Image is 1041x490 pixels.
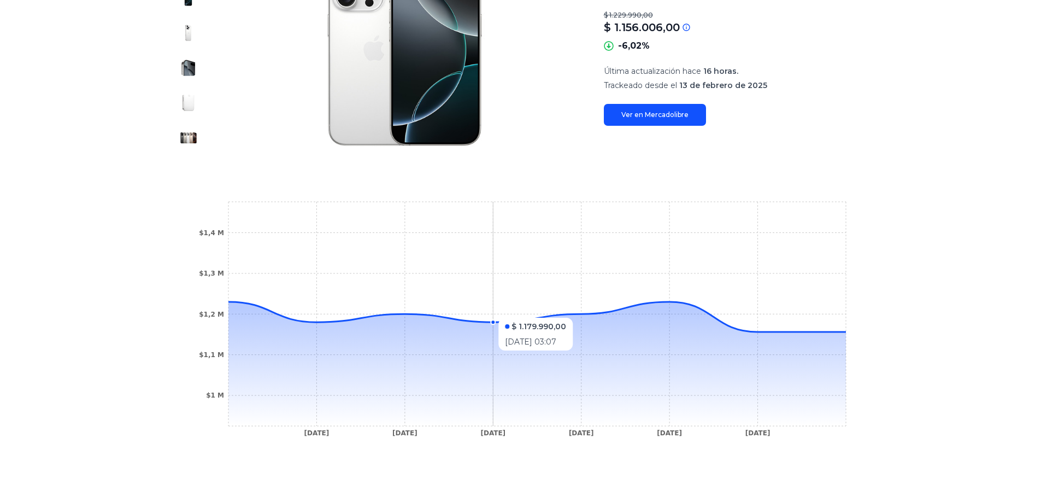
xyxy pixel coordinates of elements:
[604,80,677,90] font: Trackeado desde el
[745,429,770,437] tspan: [DATE]
[604,11,653,19] font: $ 1.229.990,00
[568,429,593,437] tspan: [DATE]
[304,429,329,437] tspan: [DATE]
[480,429,505,437] tspan: [DATE]
[180,94,197,112] img: Apple iPhone 16 Pro (128 Gb) - Titanio Blanco - Distribuidor Autorizado
[392,429,417,437] tspan: [DATE]
[180,59,197,77] img: Apple iPhone 16 Pro (128 Gb) - Titanio Blanco - Distribuidor Autorizado
[604,66,701,76] font: Última actualización hace
[604,104,706,126] a: Ver en Mercadolibre
[703,66,738,76] font: 16 horas.
[199,351,224,359] tspan: $1,1 M
[199,229,224,237] tspan: $1,4 M
[621,110,689,119] font: Ver en Mercadolibre
[657,429,682,437] tspan: [DATE]
[199,311,224,318] tspan: $1,2 M
[199,270,224,277] tspan: $1,3 M
[618,40,650,51] font: -6,02%
[180,129,197,147] img: Apple iPhone 16 Pro (128 Gb) - Titanio Blanco - Distribuidor Autorizado
[679,80,767,90] font: 13 de febrero de 2025
[604,21,680,34] font: $ 1.156.006,00
[180,24,197,42] img: Apple iPhone 16 Pro (128 Gb) - Titanio Blanco - Distribuidor Autorizado
[206,392,224,399] tspan: $1 M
